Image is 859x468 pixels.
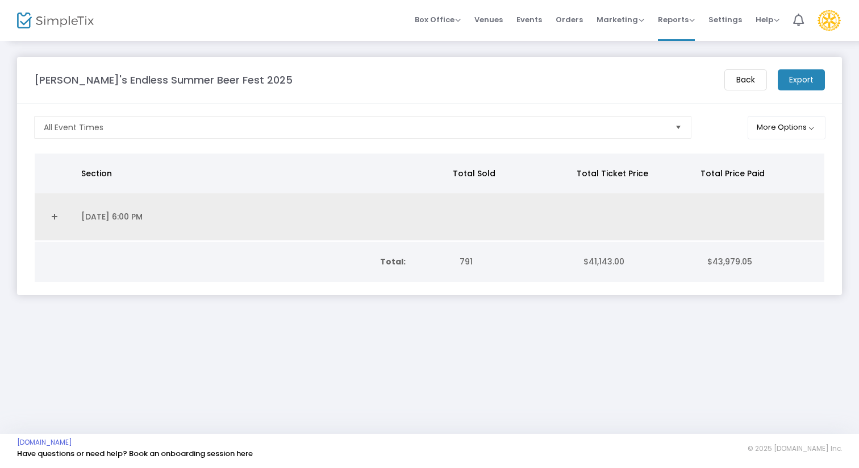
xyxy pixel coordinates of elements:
a: [DOMAIN_NAME] [17,438,72,447]
span: Help [756,14,779,25]
m-button: Back [724,69,767,90]
m-panel-title: [PERSON_NAME]'s Endless Summer Beer Fest 2025 [34,72,293,88]
a: Expand Details [41,208,68,226]
span: Settings [708,5,742,34]
button: More Options [748,116,825,139]
span: $43,979.05 [707,256,752,267]
span: Total Ticket Price [577,168,648,179]
span: Orders [556,5,583,34]
td: [DATE] 6:00 PM [74,193,449,241]
button: Select [670,117,686,138]
b: Total: [380,256,406,267]
span: $41,143.00 [583,256,624,267]
span: 791 [460,256,473,267]
th: Section [74,154,446,193]
span: Venues [474,5,503,34]
span: Reports [658,14,695,25]
span: Total Price Paid [700,168,765,179]
a: Have questions or need help? Book an onboarding session here [17,448,253,459]
span: Marketing [597,14,644,25]
div: Data table [35,154,824,241]
m-button: Export [778,69,825,90]
span: Box Office [415,14,461,25]
span: All Event Times [44,122,103,133]
span: Events [516,5,542,34]
th: Total Sold [446,154,570,193]
div: Data table [35,242,824,282]
span: © 2025 [DOMAIN_NAME] Inc. [748,444,842,453]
